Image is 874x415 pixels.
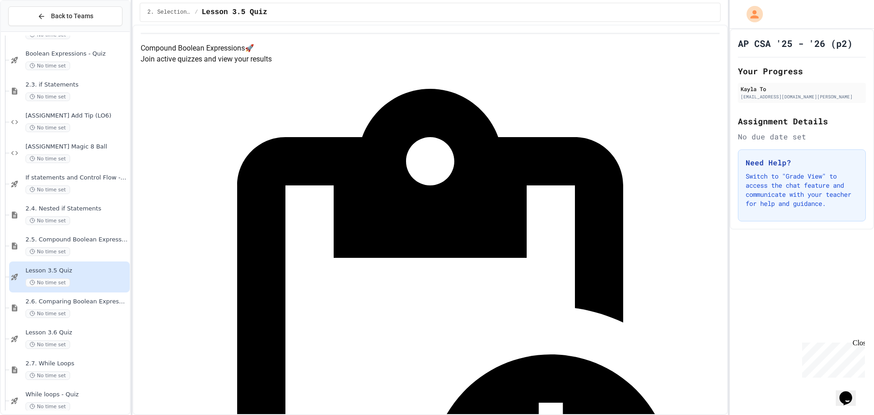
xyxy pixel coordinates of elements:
[746,172,858,208] p: Switch to "Grade View" to access the chat feature and communicate with your teacher for help and ...
[25,267,128,275] span: Lesson 3.5 Quiz
[25,92,70,101] span: No time set
[25,298,128,306] span: 2.6. Comparing Boolean Expressions ([PERSON_NAME] Laws)
[738,37,853,50] h1: AP CSA '25 - '26 (p2)
[738,115,866,128] h2: Assignment Details
[195,9,198,16] span: /
[51,11,93,21] span: Back to Teams
[8,6,122,26] button: Back to Teams
[202,7,267,18] span: Lesson 3.5 Quiz
[25,371,70,380] span: No time set
[25,61,70,70] span: No time set
[798,339,865,378] iframe: chat widget
[25,247,70,256] span: No time set
[25,81,128,89] span: 2.3. if Statements
[25,112,128,120] span: [ASSIGNMENT] Add Tip (LO6)
[25,185,70,194] span: No time set
[25,236,128,244] span: 2.5. Compound Boolean Expressions
[25,154,70,163] span: No time set
[25,278,70,287] span: No time set
[25,143,128,151] span: [ASSIGNMENT] Magic 8 Ball
[737,4,765,25] div: My Account
[738,131,866,142] div: No due date set
[4,4,63,58] div: Chat with us now!Close
[25,402,70,411] span: No time set
[746,157,858,168] h3: Need Help?
[147,9,191,16] span: 2. Selection and Iteration
[25,205,128,213] span: 2.4. Nested if Statements
[25,216,70,225] span: No time set
[741,85,863,93] div: Kayla To
[25,391,128,399] span: While loops - Quiz
[741,93,863,100] div: [EMAIL_ADDRESS][DOMAIN_NAME][PERSON_NAME]
[25,340,70,349] span: No time set
[25,123,70,132] span: No time set
[25,50,128,58] span: Boolean Expressions - Quiz
[25,174,128,182] span: If statements and Control Flow - Quiz
[25,309,70,318] span: No time set
[836,379,865,406] iframe: chat widget
[141,54,720,65] p: Join active quizzes and view your results
[25,329,128,337] span: Lesson 3.6 Quiz
[141,43,720,54] h4: Compound Boolean Expressions 🚀
[738,65,866,77] h2: Your Progress
[25,360,128,368] span: 2.7. While Loops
